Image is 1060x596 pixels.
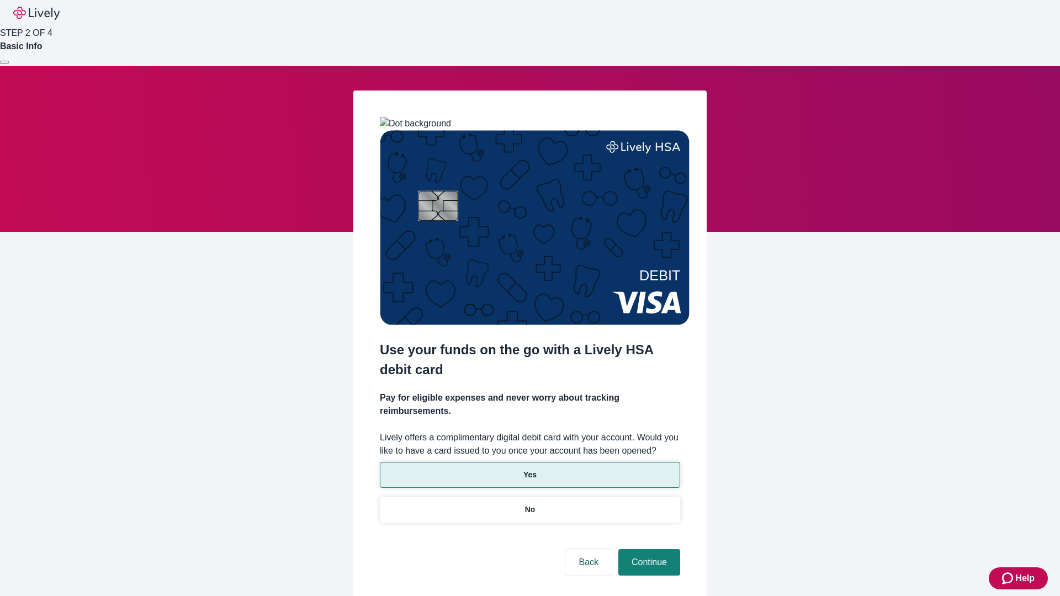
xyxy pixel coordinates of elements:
[1015,572,1035,585] span: Help
[380,130,690,325] img: Debit card
[13,7,60,20] img: Lively
[380,340,680,380] h2: Use your funds on the go with a Lively HSA debit card
[380,117,451,130] img: Dot background
[380,391,680,418] h4: Pay for eligible expenses and never worry about tracking reimbursements.
[1002,572,1015,585] svg: Zendesk support icon
[380,497,680,523] button: No
[525,504,536,515] p: No
[565,549,612,576] button: Back
[380,462,680,488] button: Yes
[523,469,537,481] p: Yes
[618,549,680,576] button: Continue
[380,431,680,457] label: Lively offers a complimentary digital debit card with your account. Would you like to have a card...
[989,567,1048,589] button: Zendesk support iconHelp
